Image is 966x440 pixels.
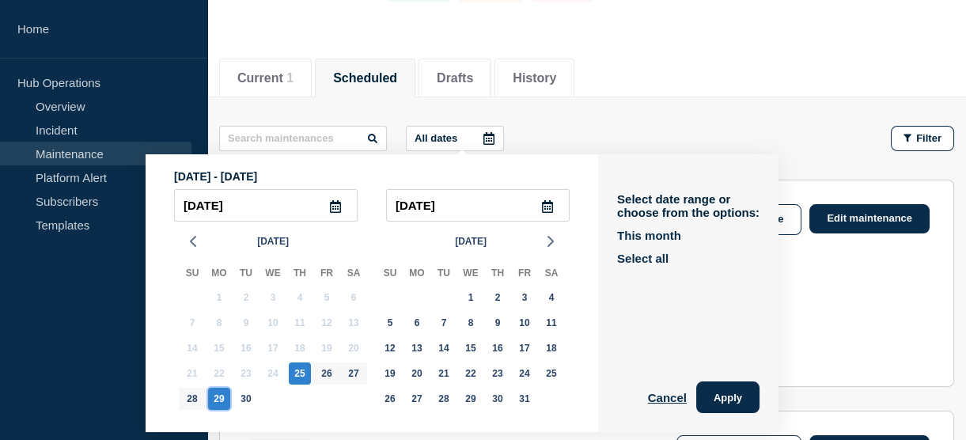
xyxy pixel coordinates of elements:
div: Wednesday, Oct 29, 2025 [460,388,482,410]
div: Sa [340,264,367,285]
div: Tuesday, Oct 7, 2025 [433,312,455,334]
div: Saturday, Sep 13, 2025 [343,312,365,334]
button: [DATE] [449,229,493,253]
div: Tuesday, Sep 30, 2025 [235,388,257,410]
div: Sunday, Oct 12, 2025 [379,337,401,359]
button: Select all [617,252,669,265]
button: Apply [696,381,760,413]
div: Thursday, Oct 2, 2025 [487,286,509,309]
div: Tuesday, Oct 21, 2025 [433,362,455,385]
div: Wednesday, Sep 3, 2025 [262,286,284,309]
div: Tuesday, Sep 2, 2025 [235,286,257,309]
input: YYYY-MM-DD [174,189,358,222]
div: Th [484,264,511,285]
button: All dates [406,126,504,151]
input: YYYY-MM-DD [386,189,570,222]
div: Friday, Sep 12, 2025 [316,312,338,334]
div: Sunday, Sep 28, 2025 [181,388,203,410]
div: Monday, Oct 6, 2025 [406,312,428,334]
div: Wednesday, Oct 15, 2025 [460,337,482,359]
div: Thursday, Sep 4, 2025 [289,286,311,309]
div: Wednesday, Oct 22, 2025 [460,362,482,385]
span: [DATE] [257,229,289,253]
div: Su [179,264,206,285]
button: Scheduled [333,71,397,85]
div: Tuesday, Sep 16, 2025 [235,337,257,359]
div: Saturday, Oct 4, 2025 [540,286,563,309]
div: Friday, Oct 3, 2025 [513,286,536,309]
div: Thursday, Sep 25, 2025 [289,362,311,385]
div: Friday, Oct 24, 2025 [513,362,536,385]
div: Fr [313,264,340,285]
p: All dates [415,132,457,144]
div: Friday, Sep 5, 2025 [316,286,338,309]
div: Sunday, Sep 14, 2025 [181,337,203,359]
div: Su [377,264,403,285]
div: Sunday, Sep 21, 2025 [181,362,203,385]
div: Saturday, Oct 18, 2025 [540,337,563,359]
div: Monday, Oct 27, 2025 [406,388,428,410]
div: Thursday, Oct 23, 2025 [487,362,509,385]
div: Tuesday, Oct 28, 2025 [433,388,455,410]
span: 1 [286,71,294,85]
div: Saturday, Sep 27, 2025 [343,362,365,385]
div: Sa [538,264,565,285]
div: Sunday, Sep 7, 2025 [181,312,203,334]
button: [DATE] [251,229,295,253]
button: Filter [891,126,954,151]
button: This month [617,229,681,242]
button: Current 1 [237,71,294,85]
div: Tu [430,264,457,285]
span: [DATE] [455,229,487,253]
div: Saturday, Oct 25, 2025 [540,362,563,385]
div: Wednesday, Oct 8, 2025 [460,312,482,334]
div: Friday, Oct 31, 2025 [513,388,536,410]
input: Search maintenances [219,126,387,151]
div: Friday, Oct 17, 2025 [513,337,536,359]
div: We [457,264,484,285]
p: [DATE] - [DATE] [174,170,570,183]
div: Monday, Sep 15, 2025 [208,337,230,359]
div: Friday, Oct 10, 2025 [513,312,536,334]
div: Thursday, Oct 16, 2025 [487,337,509,359]
div: Wednesday, Sep 10, 2025 [262,312,284,334]
p: Select date range or choose from the options: [617,192,760,219]
div: Friday, Sep 26, 2025 [316,362,338,385]
div: Friday, Sep 19, 2025 [316,337,338,359]
a: Edit maintenance [809,204,930,233]
div: Sunday, Oct 19, 2025 [379,362,401,385]
div: We [259,264,286,285]
div: Fr [511,264,538,285]
button: Drafts [437,71,473,85]
div: Thursday, Oct 30, 2025 [487,388,509,410]
div: Wednesday, Sep 17, 2025 [262,337,284,359]
div: Monday, Sep 22, 2025 [208,362,230,385]
div: Th [286,264,313,285]
div: Thursday, Oct 9, 2025 [487,312,509,334]
span: Filter [916,132,941,144]
div: Thursday, Sep 11, 2025 [289,312,311,334]
div: Monday, Oct 20, 2025 [406,362,428,385]
div: Saturday, Oct 11, 2025 [540,312,563,334]
button: History [513,71,556,85]
div: Saturday, Sep 20, 2025 [343,337,365,359]
div: Tu [233,264,259,285]
div: Mo [206,264,233,285]
div: Sunday, Oct 26, 2025 [379,388,401,410]
div: Wednesday, Oct 1, 2025 [460,286,482,309]
div: Tuesday, Sep 9, 2025 [235,312,257,334]
div: Monday, Oct 13, 2025 [406,337,428,359]
div: Sunday, Oct 5, 2025 [379,312,401,334]
div: Thursday, Sep 18, 2025 [289,337,311,359]
div: Monday, Sep 8, 2025 [208,312,230,334]
div: Mo [403,264,430,285]
div: Monday, Sep 29, 2025 [208,388,230,410]
div: Wednesday, Sep 24, 2025 [262,362,284,385]
div: Saturday, Sep 6, 2025 [343,286,365,309]
button: Cancel [648,381,687,413]
div: Tuesday, Sep 23, 2025 [235,362,257,385]
div: Tuesday, Oct 14, 2025 [433,337,455,359]
div: Monday, Sep 1, 2025 [208,286,230,309]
